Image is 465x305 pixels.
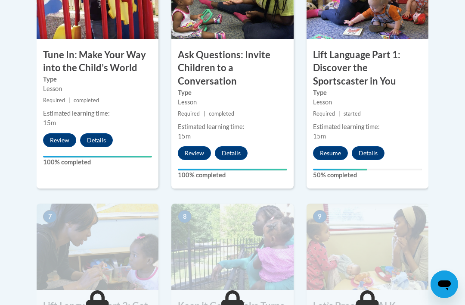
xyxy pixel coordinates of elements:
[344,110,361,117] span: started
[313,110,335,117] span: Required
[171,48,293,88] h3: Ask Questions: Invite Children to a Conversation
[313,170,422,180] label: 50% completed
[313,146,348,160] button: Resume
[43,97,65,104] span: Required
[307,204,428,290] img: Course Image
[80,133,113,147] button: Details
[37,204,158,290] img: Course Image
[204,110,205,117] span: |
[43,109,152,118] div: Estimated learning time:
[178,210,192,223] span: 8
[352,146,384,160] button: Details
[178,122,287,132] div: Estimated learning time:
[43,84,152,94] div: Lesson
[178,146,211,160] button: Review
[313,210,327,223] span: 9
[178,88,287,97] label: Type
[178,170,287,180] label: 100% completed
[43,156,152,157] div: Your progress
[313,132,326,140] span: 15m
[313,88,422,97] label: Type
[215,146,248,160] button: Details
[43,157,152,167] label: 100% completed
[313,122,422,132] div: Estimated learning time:
[178,132,191,140] span: 15m
[178,169,287,170] div: Your progress
[74,97,99,104] span: completed
[338,110,340,117] span: |
[307,48,428,88] h3: Lift Language Part 1: Discover the Sportscaster in You
[37,48,158,75] h3: Tune In: Make Your Way into the Child’s World
[313,97,422,107] div: Lesson
[209,110,234,117] span: completed
[178,97,287,107] div: Lesson
[43,210,57,223] span: 7
[313,169,368,170] div: Your progress
[178,110,200,117] span: Required
[431,270,458,298] iframe: Button to launch messaging window
[43,75,152,84] label: Type
[171,204,293,290] img: Course Image
[43,119,56,126] span: 15m
[43,133,76,147] button: Review
[68,97,70,104] span: |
